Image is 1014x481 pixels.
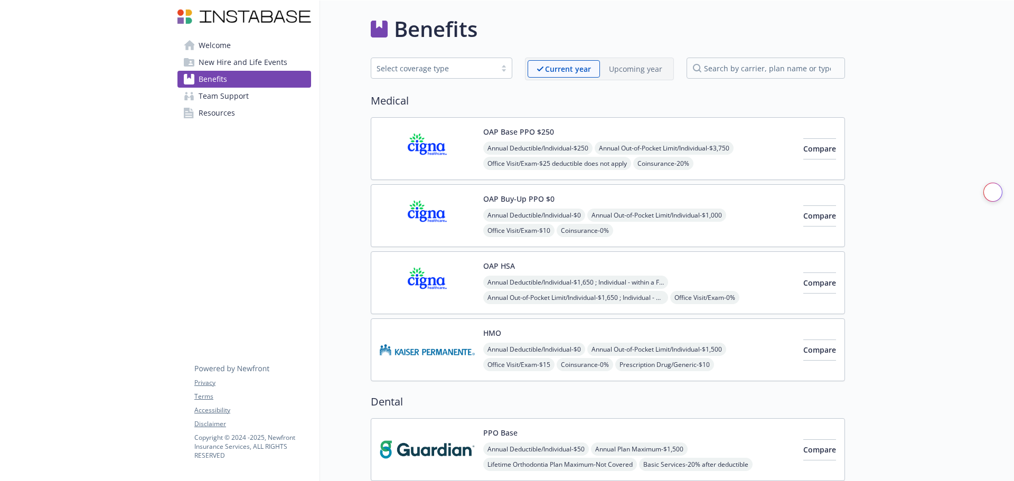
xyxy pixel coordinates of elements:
[177,71,311,88] a: Benefits
[587,209,726,222] span: Annual Out-of-Pocket Limit/Individual - $1,000
[380,260,475,305] img: CIGNA carrier logo
[803,205,836,227] button: Compare
[803,272,836,294] button: Compare
[371,93,845,109] h2: Medical
[483,358,555,371] span: Office Visit/Exam - $15
[483,209,585,222] span: Annual Deductible/Individual - $0
[199,71,227,88] span: Benefits
[639,458,753,471] span: Basic Services - 20% after deductible
[803,439,836,460] button: Compare
[687,58,845,79] input: search by carrier, plan name or type
[483,142,593,155] span: Annual Deductible/Individual - $250
[803,345,836,355] span: Compare
[199,37,231,54] span: Welcome
[803,138,836,159] button: Compare
[670,291,739,304] span: Office Visit/Exam - 0%
[199,88,249,105] span: Team Support
[615,358,714,371] span: Prescription Drug/Generic - $10
[371,394,845,410] h2: Dental
[177,37,311,54] a: Welcome
[803,144,836,154] span: Compare
[545,63,591,74] p: Current year
[483,276,668,289] span: Annual Deductible/Individual - $1,650 ; Individual - within a Family: $3,300
[380,427,475,472] img: Guardian carrier logo
[483,224,555,237] span: Office Visit/Exam - $10
[177,88,311,105] a: Team Support
[483,291,668,304] span: Annual Out-of-Pocket Limit/Individual - $1,650 ; Individual - within a Family: $3,300
[633,157,693,170] span: Coinsurance - 20%
[194,392,311,401] a: Terms
[587,343,726,356] span: Annual Out-of-Pocket Limit/Individual - $1,500
[483,157,631,170] span: Office Visit/Exam - $25 deductible does not apply
[591,442,688,456] span: Annual Plan Maximum - $1,500
[194,419,311,429] a: Disclaimer
[803,278,836,288] span: Compare
[380,126,475,171] img: CIGNA carrier logo
[380,327,475,372] img: Kaiser Permanente Insurance Company carrier logo
[483,327,501,338] button: HMO
[557,224,613,237] span: Coinsurance - 0%
[177,54,311,71] a: New Hire and Life Events
[609,63,662,74] p: Upcoming year
[803,211,836,221] span: Compare
[194,378,311,388] a: Privacy
[483,193,555,204] button: OAP Buy-Up PPO $0
[803,445,836,455] span: Compare
[377,63,491,74] div: Select coverage type
[199,105,235,121] span: Resources
[557,358,613,371] span: Coinsurance - 0%
[595,142,734,155] span: Annual Out-of-Pocket Limit/Individual - $3,750
[194,433,311,460] p: Copyright © 2024 - 2025 , Newfront Insurance Services, ALL RIGHTS RESERVED
[483,442,589,456] span: Annual Deductible/Individual - $50
[483,427,518,438] button: PPO Base
[803,339,836,361] button: Compare
[483,458,637,471] span: Lifetime Orthodontia Plan Maximum - Not Covered
[394,13,477,45] h1: Benefits
[380,193,475,238] img: CIGNA carrier logo
[483,343,585,356] span: Annual Deductible/Individual - $0
[483,260,515,271] button: OAP HSA
[199,54,287,71] span: New Hire and Life Events
[177,105,311,121] a: Resources
[483,126,554,137] button: OAP Base PPO $250
[194,405,311,415] a: Accessibility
